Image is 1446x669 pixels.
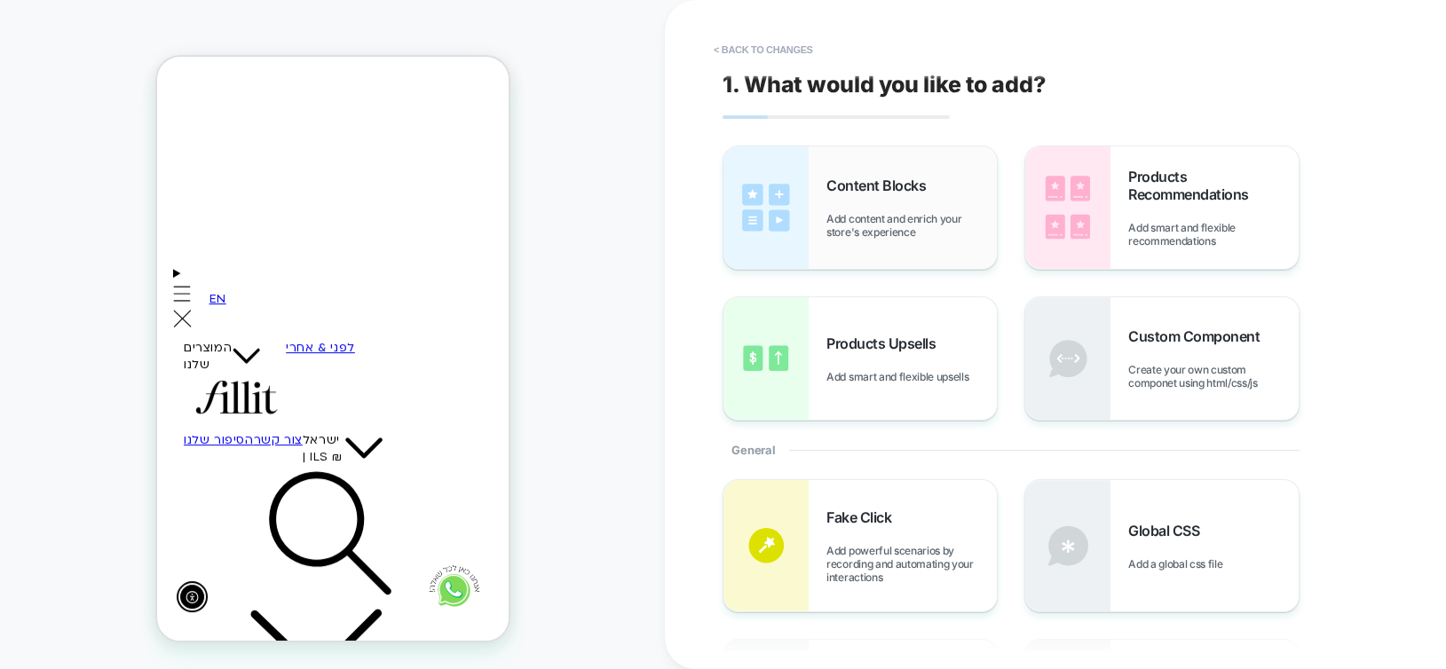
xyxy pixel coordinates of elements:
span: Add smart and flexible upsells [826,370,977,383]
button: < Back to changes [705,35,822,64]
a: לפני & אחרי [129,282,198,300]
summary: המוצרים שלנו [27,282,129,317]
div: General [723,421,1300,479]
span: Products Upsells [826,334,944,352]
span: Add smart and flexible recommendations [1128,221,1299,248]
a: Fill it Vitamins [27,317,325,371]
span: Content Blocks [826,177,935,194]
a: הסיפור שלנו [27,374,97,392]
span: Fake Click [826,508,900,526]
span: Add a global css file [1128,557,1231,571]
a: צור קשר [97,374,146,392]
span: Global CSS [1128,522,1208,539]
summary: ישראל | ILS ₪ [146,374,251,409]
span: 1. What would you like to add? [723,71,1046,98]
span: Add content and enrich your store's experience [826,212,997,239]
img: 4_260b7fbc-cbab-4c82-b1c1-835e4ab41c0f.png [272,504,325,557]
summary: Menu [16,205,35,279]
span: המוצרים שלנו [27,282,75,317]
span: Create your own custom componet using html/css/js [1128,363,1299,390]
span: Add powerful scenarios by recording and automating your interactions [826,544,997,584]
a: EN [52,230,69,254]
span: ישראל | ILS ₪ [146,374,186,409]
span: Products Recommendations [1128,168,1299,203]
span: Custom Component [1128,327,1268,345]
img: Fill it Vitamins [27,317,133,363]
